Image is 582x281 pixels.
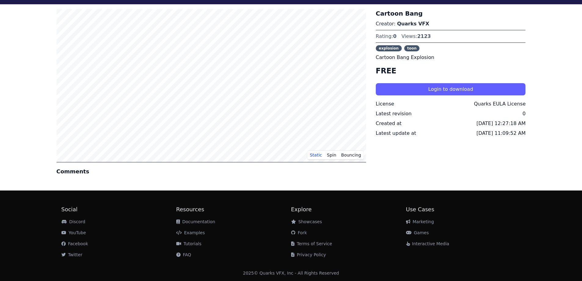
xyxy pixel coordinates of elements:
a: Fork [291,230,307,235]
h2: Use Cases [406,205,521,214]
a: YouTube [61,230,86,235]
h3: Cartoon Bang [376,9,526,18]
a: Marketing [406,219,434,224]
a: Discord [61,219,86,224]
a: Showcases [291,219,322,224]
button: Login to download [376,83,526,95]
a: Login to download [376,86,526,92]
span: explosion [376,45,402,51]
button: Bouncing [339,150,364,160]
div: Latest revision [376,110,412,117]
span: toon [404,45,420,51]
div: Views: [401,33,431,40]
button: Spin [324,150,339,160]
a: Terms of Service [291,241,332,246]
a: FAQ [176,252,191,257]
div: License [376,100,394,108]
a: Quarks VFX [397,21,429,27]
div: Rating: [376,33,397,40]
div: [DATE] 12:27:18 AM [477,120,526,127]
a: Twitter [61,252,82,257]
a: Facebook [61,241,88,246]
h4: Comments [57,167,366,176]
h2: Resources [176,205,291,214]
button: Static [307,150,324,160]
div: 2025 © Quarks VFX, Inc - All Rights Reserved [243,270,339,276]
a: Examples [176,230,205,235]
div: 0 [522,110,525,117]
a: Privacy Policy [291,252,326,257]
div: Latest update at [376,130,416,137]
a: Interactive Media [406,241,449,246]
a: Games [406,230,429,235]
p: Cartoon Bang Explosion [376,54,526,61]
p: Creator: [376,20,526,28]
a: Documentation [176,219,215,224]
div: Quarks EULA License [474,100,525,108]
span: 0 [393,33,397,39]
h4: FREE [376,66,526,76]
a: Tutorials [176,241,202,246]
div: [DATE] 11:09:52 AM [477,130,526,137]
span: 2123 [417,33,431,39]
div: Created at [376,120,401,127]
h2: Social [61,205,176,214]
h2: Explore [291,205,406,214]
